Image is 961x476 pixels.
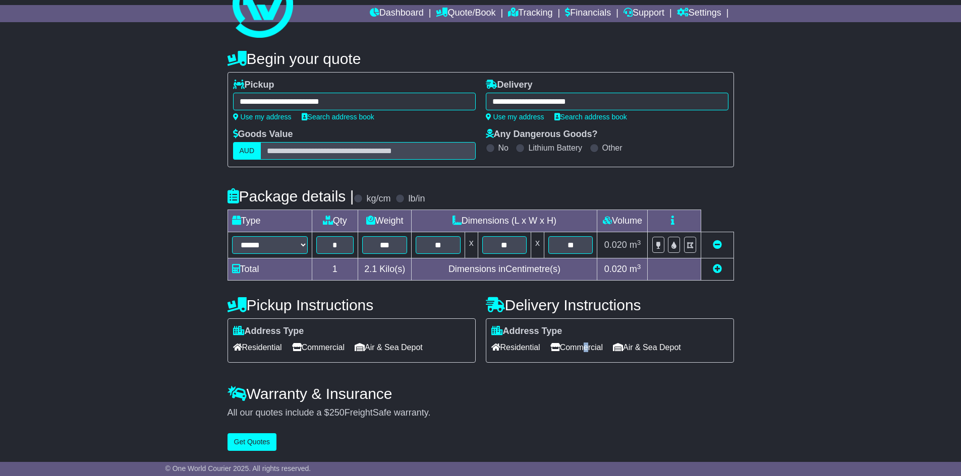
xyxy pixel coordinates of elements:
[486,129,598,140] label: Any Dangerous Goods?
[233,129,293,140] label: Goods Value
[436,5,495,22] a: Quote/Book
[713,264,722,274] a: Add new item
[165,464,311,472] span: © One World Courier 2025. All rights reserved.
[465,232,478,258] td: x
[604,240,627,250] span: 0.020
[355,339,423,355] span: Air & Sea Depot
[302,113,374,121] a: Search address book
[228,188,354,205] h4: Package details |
[637,239,641,246] sup: 3
[358,258,412,281] td: Kilo(s)
[528,143,582,153] label: Lithium Battery
[364,264,377,274] span: 2.1
[630,240,641,250] span: m
[597,210,648,232] td: Volume
[233,339,282,355] span: Residential
[228,258,312,281] td: Total
[486,80,533,91] label: Delivery
[312,258,358,281] td: 1
[233,80,274,91] label: Pickup
[508,5,552,22] a: Tracking
[233,326,304,337] label: Address Type
[677,5,721,22] a: Settings
[637,263,641,270] sup: 3
[370,5,424,22] a: Dashboard
[312,210,358,232] td: Qty
[408,193,425,205] label: lb/in
[713,240,722,250] a: Remove this item
[491,326,562,337] label: Address Type
[486,113,544,121] a: Use my address
[498,143,508,153] label: No
[602,143,623,153] label: Other
[228,407,734,419] div: All our quotes include a $ FreightSafe warranty.
[292,339,345,355] span: Commercial
[531,232,544,258] td: x
[412,258,597,281] td: Dimensions in Centimetre(s)
[228,297,476,313] h4: Pickup Instructions
[412,210,597,232] td: Dimensions (L x W x H)
[358,210,412,232] td: Weight
[565,5,611,22] a: Financials
[366,193,390,205] label: kg/cm
[228,50,734,67] h4: Begin your quote
[228,433,277,451] button: Get Quotes
[613,339,681,355] span: Air & Sea Depot
[228,385,734,402] h4: Warranty & Insurance
[233,142,261,160] label: AUD
[604,264,627,274] span: 0.020
[486,297,734,313] h4: Delivery Instructions
[233,113,292,121] a: Use my address
[554,113,627,121] a: Search address book
[491,339,540,355] span: Residential
[630,264,641,274] span: m
[550,339,603,355] span: Commercial
[329,407,345,418] span: 250
[624,5,664,22] a: Support
[228,210,312,232] td: Type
